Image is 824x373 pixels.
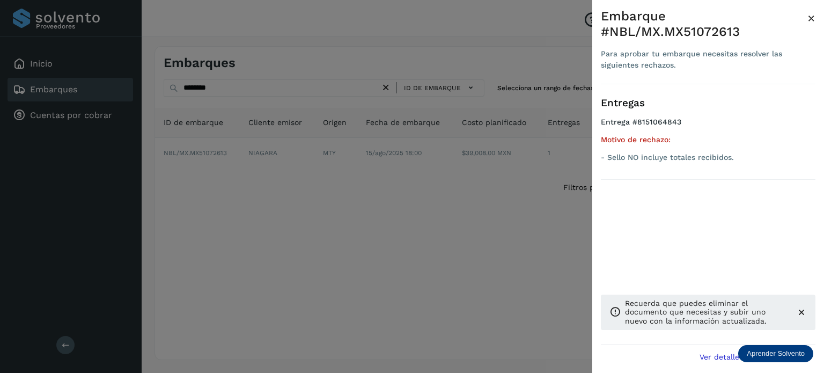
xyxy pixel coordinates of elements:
button: Close [807,9,815,28]
p: Aprender Solvento [747,349,805,358]
div: Embarque #NBL/MX.MX51072613 [601,9,807,40]
span: × [807,11,815,26]
div: Para aprobar tu embarque necesitas resolver las siguientes rechazos. [601,48,807,71]
button: Ver detalle de embarque [693,345,815,369]
span: Ver detalle de embarque [700,353,791,361]
p: - Sello NO incluye totales recibidos. [601,153,815,162]
h5: Motivo de rechazo: [601,135,815,144]
h4: Entrega #8151064843 [601,118,815,135]
p: Recuerda que puedes eliminar el documento que necesitas y subir uno nuevo con la información actu... [625,299,788,326]
div: Aprender Solvento [738,345,813,362]
h3: Entregas [601,97,815,109]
